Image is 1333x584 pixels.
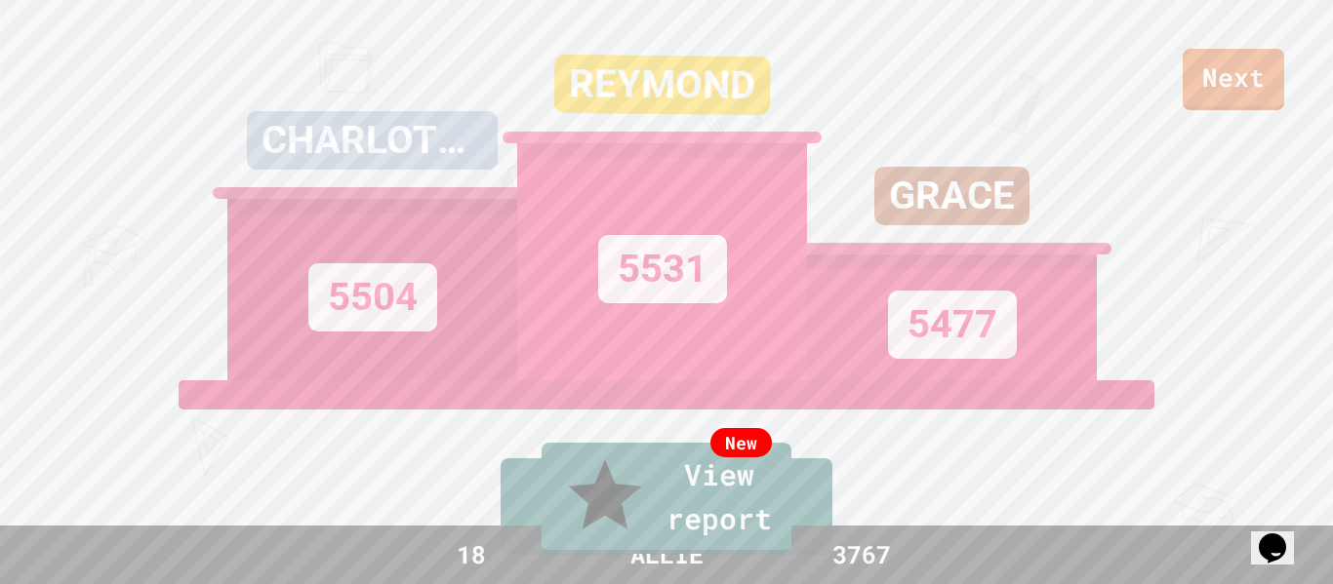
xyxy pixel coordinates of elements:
div: 5531 [598,235,727,303]
div: 5477 [888,291,1017,359]
a: View report [542,443,791,554]
iframe: chat widget [1251,506,1313,565]
a: Next [1183,49,1284,110]
div: CHARLOTTE [247,111,498,170]
div: New [710,428,772,457]
div: GRACE [874,167,1030,225]
div: REYMOND [554,55,771,115]
div: 5504 [308,263,437,331]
